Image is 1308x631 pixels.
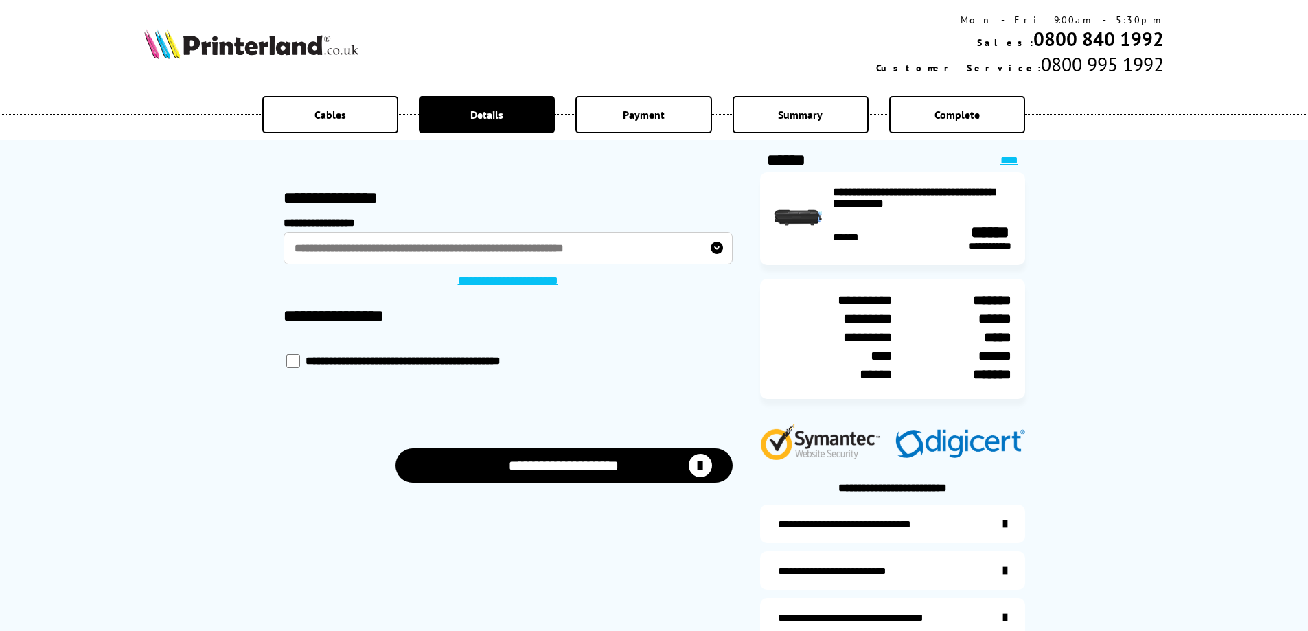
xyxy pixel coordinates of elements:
span: Details [470,108,503,122]
a: items-arrive [760,551,1025,590]
span: Summary [778,108,823,122]
span: Customer Service: [876,62,1041,74]
div: Mon - Fri 9:00am - 5:30pm [876,14,1164,26]
span: Complete [934,108,980,122]
span: Sales: [977,36,1033,49]
a: 0800 840 1992 [1033,26,1164,51]
span: Payment [623,108,665,122]
a: additional-ink [760,505,1025,543]
span: 0800 995 1992 [1041,51,1164,77]
span: Cables [314,108,346,122]
img: Printerland Logo [144,29,358,59]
